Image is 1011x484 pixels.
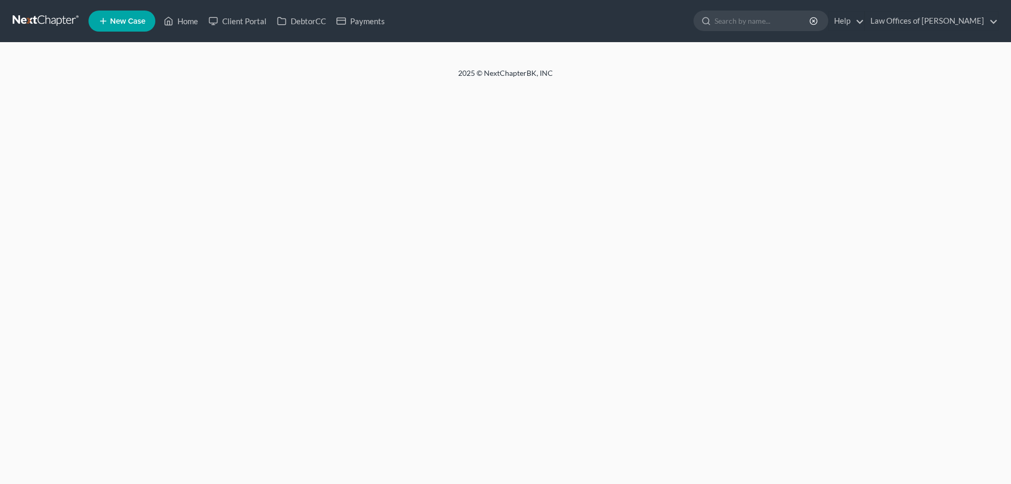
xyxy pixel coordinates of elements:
a: Client Portal [203,12,272,31]
a: Law Offices of [PERSON_NAME] [865,12,998,31]
a: Help [829,12,864,31]
a: Payments [331,12,390,31]
a: DebtorCC [272,12,331,31]
input: Search by name... [715,11,811,31]
a: Home [158,12,203,31]
span: New Case [110,17,145,25]
div: 2025 © NextChapterBK, INC [205,68,806,87]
